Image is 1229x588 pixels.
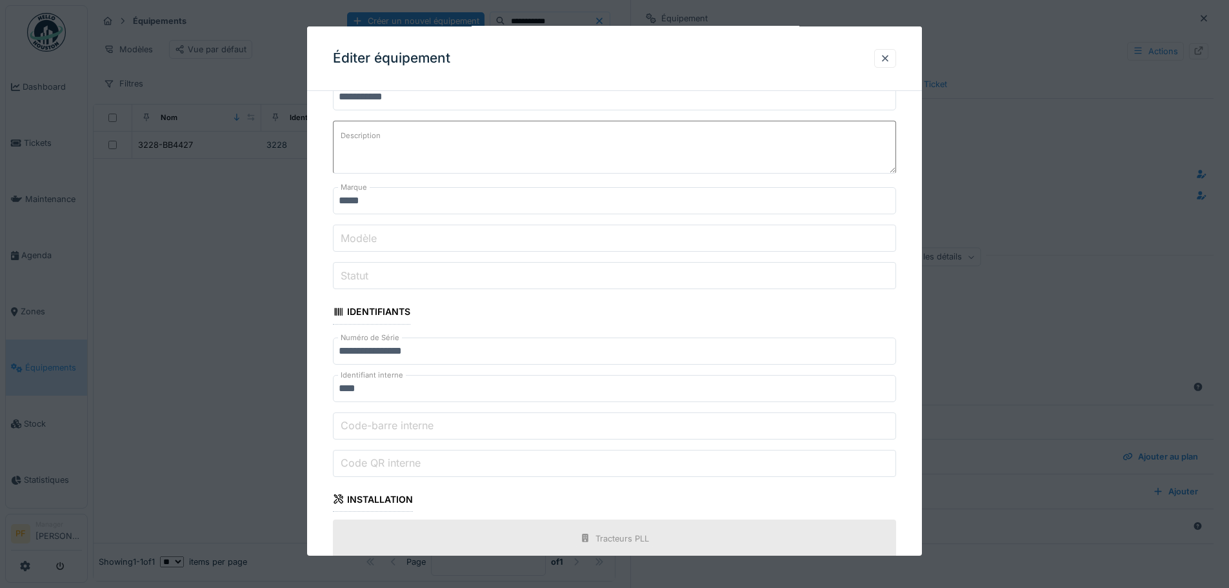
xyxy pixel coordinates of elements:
[338,370,406,381] label: Identifiant interne
[338,418,436,433] label: Code-barre interne
[338,332,402,343] label: Numéro de Série
[338,230,379,246] label: Modèle
[338,268,371,283] label: Statut
[333,490,413,512] div: Installation
[338,455,423,471] label: Code QR interne
[338,182,370,193] label: Marque
[333,302,410,324] div: Identifiants
[333,50,450,66] h3: Éditer équipement
[595,532,649,545] div: Tracteurs PLL
[338,128,383,144] label: Description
